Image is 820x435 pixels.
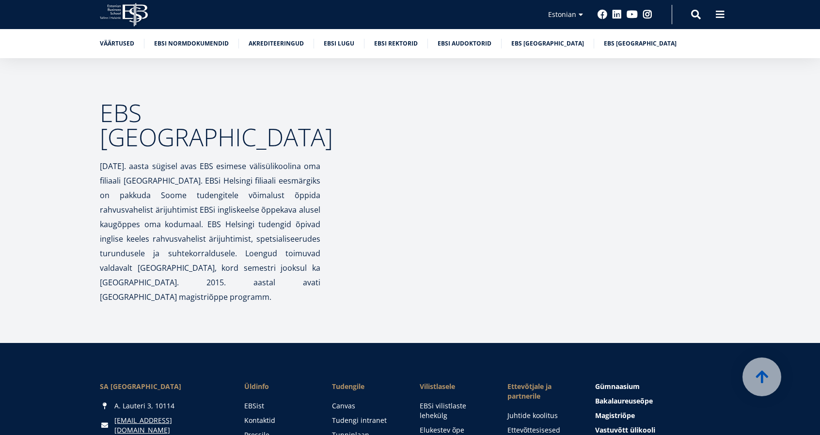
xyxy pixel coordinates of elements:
[100,159,320,304] p: [DATE]. aasta sügisel avas EBS esimese välisülikoolina oma filiaali [GEOGRAPHIC_DATA]. EBSi Helsi...
[612,10,622,19] a: Linkedin
[244,382,313,391] span: Üldinfo
[507,411,576,420] a: Juhtide koolitus
[595,382,640,391] span: Gümnaasium
[420,425,488,435] a: Elukestev õpe
[627,10,638,19] a: Youtube
[100,39,134,48] a: Väärtused
[595,396,653,405] span: Bakalaureuseõpe
[244,416,313,425] a: Kontaktid
[332,382,400,391] a: Tudengile
[507,382,576,401] span: Ettevõtjale ja partnerile
[332,416,400,425] a: Tudengi intranet
[324,39,354,48] a: EBSi lugu
[595,382,720,391] a: Gümnaasium
[595,425,655,435] span: Vastuvõtt ülikooli
[643,10,652,19] a: Instagram
[420,401,488,420] a: EBSi vilistlaste lehekülg
[420,382,488,391] span: Vilistlasele
[332,401,400,411] a: Canvas
[249,39,304,48] a: Akrediteeringud
[100,401,225,411] div: A. Lauteri 3, 10114
[604,39,677,48] a: EBS [GEOGRAPHIC_DATA]
[595,411,635,420] span: Magistriõpe
[374,39,418,48] a: EBSi rektorid
[595,425,720,435] a: Vastuvõtt ülikooli
[154,39,229,48] a: EBSi normdokumendid
[114,416,225,435] a: [EMAIL_ADDRESS][DOMAIN_NAME]
[100,101,320,149] h2: EBS [GEOGRAPHIC_DATA]
[100,382,225,391] div: SA [GEOGRAPHIC_DATA]
[595,411,720,420] a: Magistriõpe
[598,10,607,19] a: Facebook
[595,396,720,406] a: Bakalaureuseõpe
[511,39,584,48] a: EBS [GEOGRAPHIC_DATA]
[244,401,313,411] a: EBSist
[438,39,491,48] a: EBSi audoktorid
